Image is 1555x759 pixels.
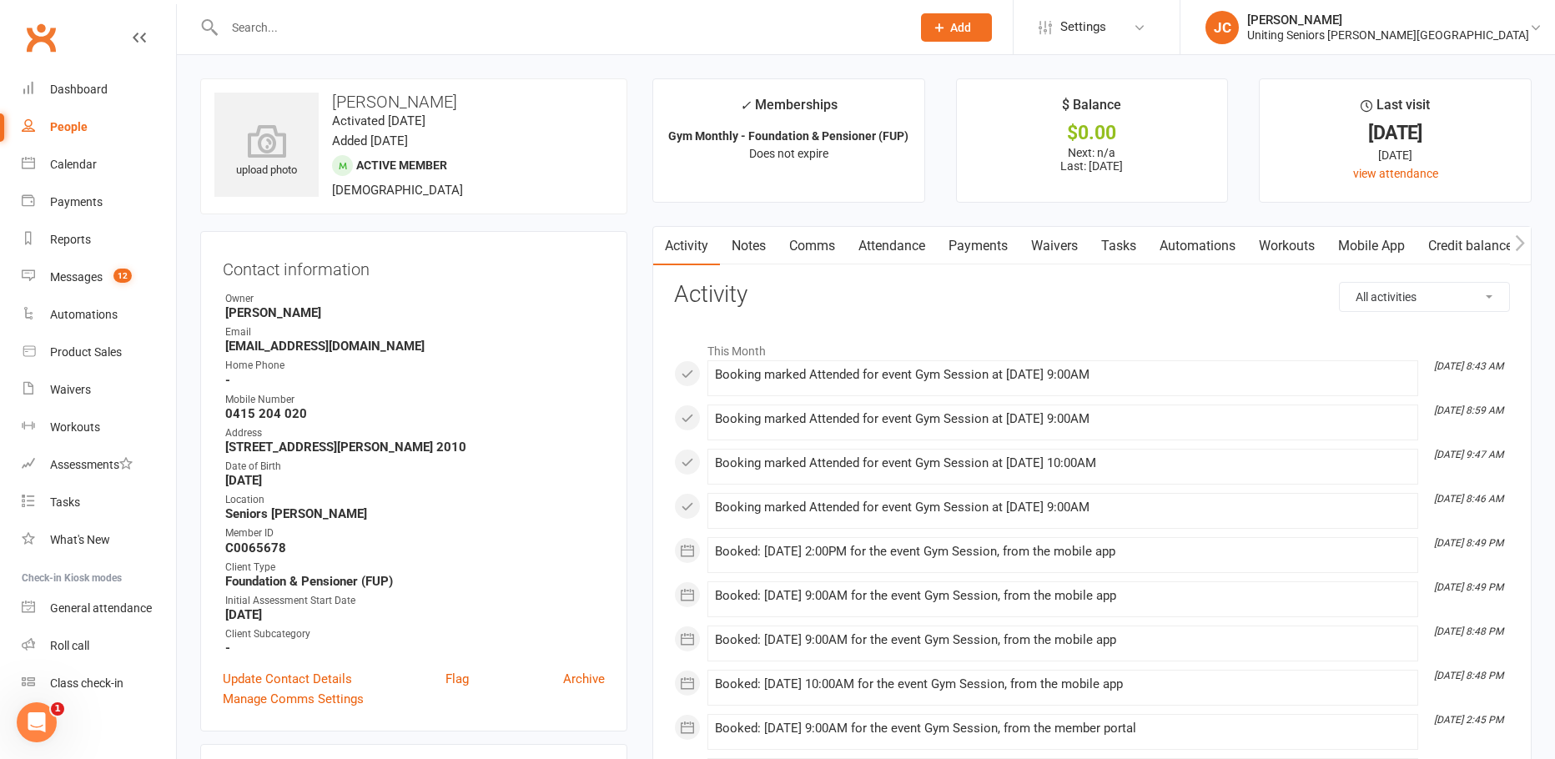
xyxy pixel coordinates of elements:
[20,17,62,58] a: Clubworx
[1148,227,1247,265] a: Automations
[445,669,469,689] a: Flag
[50,308,118,321] div: Automations
[22,221,176,259] a: Reports
[715,633,1411,647] div: Booked: [DATE] 9:00AM for the event Gym Session, from the mobile app
[1434,537,1503,549] i: [DATE] 8:49 PM
[225,324,605,340] div: Email
[22,521,176,559] a: What's New
[720,227,777,265] a: Notes
[22,665,176,702] a: Class kiosk mode
[715,500,1411,515] div: Booking marked Attended for event Gym Session at [DATE] 9:00AM
[777,227,847,265] a: Comms
[1434,360,1503,372] i: [DATE] 8:43 AM
[749,147,828,160] span: Does not expire
[51,702,64,716] span: 1
[22,627,176,665] a: Roll call
[225,358,605,374] div: Home Phone
[1434,581,1503,593] i: [DATE] 8:49 PM
[1434,493,1503,505] i: [DATE] 8:46 AM
[223,689,364,709] a: Manage Comms Settings
[740,98,751,113] i: ✓
[1326,227,1417,265] a: Mobile App
[1417,227,1524,265] a: Credit balance
[715,368,1411,382] div: Booking marked Attended for event Gym Session at [DATE] 9:00AM
[1434,449,1503,460] i: [DATE] 9:47 AM
[715,589,1411,603] div: Booked: [DATE] 9:00AM for the event Gym Session, from the mobile app
[332,183,463,198] span: [DEMOGRAPHIC_DATA]
[225,440,605,455] strong: [STREET_ADDRESS][PERSON_NAME] 2010
[225,425,605,441] div: Address
[1434,405,1503,416] i: [DATE] 8:59 AM
[50,120,88,133] div: People
[1361,94,1430,124] div: Last visit
[1275,146,1516,164] div: [DATE]
[715,545,1411,559] div: Booked: [DATE] 2:00PM for the event Gym Session, from the mobile app
[225,339,605,354] strong: [EMAIL_ADDRESS][DOMAIN_NAME]
[50,601,152,615] div: General attendance
[225,305,605,320] strong: [PERSON_NAME]
[972,146,1213,173] p: Next: n/a Last: [DATE]
[847,227,937,265] a: Attendance
[225,506,605,521] strong: Seniors [PERSON_NAME]
[1090,227,1148,265] a: Tasks
[50,345,122,359] div: Product Sales
[50,676,123,690] div: Class check-in
[332,133,408,148] time: Added [DATE]
[1434,714,1503,726] i: [DATE] 2:45 PM
[50,533,110,546] div: What's New
[972,124,1213,142] div: $0.00
[225,459,605,475] div: Date of Birth
[50,420,100,434] div: Workouts
[225,473,605,488] strong: [DATE]
[50,458,133,471] div: Assessments
[223,254,605,279] h3: Contact information
[225,492,605,508] div: Location
[225,560,605,576] div: Client Type
[214,124,319,179] div: upload photo
[921,13,992,42] button: Add
[50,383,91,396] div: Waivers
[22,590,176,627] a: General attendance kiosk mode
[332,113,425,128] time: Activated [DATE]
[1205,11,1239,44] div: JC
[715,677,1411,691] div: Booked: [DATE] 10:00AM for the event Gym Session, from the mobile app
[50,195,103,209] div: Payments
[50,83,108,96] div: Dashboard
[50,639,89,652] div: Roll call
[674,334,1510,360] li: This Month
[950,21,971,34] span: Add
[937,227,1019,265] a: Payments
[715,412,1411,426] div: Booking marked Attended for event Gym Session at [DATE] 9:00AM
[223,669,352,689] a: Update Contact Details
[715,456,1411,470] div: Booking marked Attended for event Gym Session at [DATE] 10:00AM
[356,158,447,172] span: Active member
[214,93,613,111] h3: [PERSON_NAME]
[1275,124,1516,142] div: [DATE]
[22,146,176,183] a: Calendar
[1019,227,1090,265] a: Waivers
[1434,670,1503,681] i: [DATE] 8:48 PM
[225,291,605,307] div: Owner
[22,259,176,296] a: Messages 12
[1060,8,1106,46] span: Settings
[668,129,908,143] strong: Gym Monthly - Foundation & Pensioner (FUP)
[1062,94,1121,124] div: $ Balance
[50,158,97,171] div: Calendar
[563,669,605,689] a: Archive
[225,626,605,642] div: Client Subcategory
[1353,167,1438,180] a: view attendance
[22,484,176,521] a: Tasks
[225,593,605,609] div: Initial Assessment Start Date
[22,183,176,221] a: Payments
[225,406,605,421] strong: 0415 204 020
[225,641,605,656] strong: -
[22,446,176,484] a: Assessments
[50,495,80,509] div: Tasks
[225,574,605,589] strong: Foundation & Pensioner (FUP)
[1434,626,1503,637] i: [DATE] 8:48 PM
[674,282,1510,308] h3: Activity
[113,269,132,283] span: 12
[22,371,176,409] a: Waivers
[219,16,899,39] input: Search...
[1247,227,1326,265] a: Workouts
